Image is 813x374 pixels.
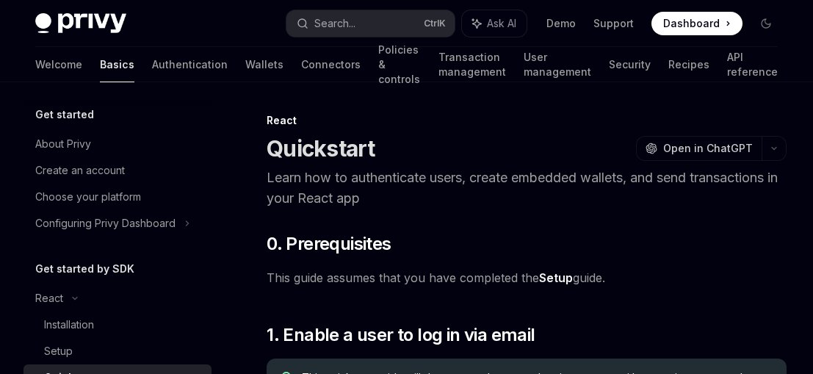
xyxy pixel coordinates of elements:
div: Create an account [35,162,125,179]
a: Setup [539,270,573,286]
span: Open in ChatGPT [663,141,753,156]
a: Policies & controls [378,47,421,82]
div: Installation [44,316,94,334]
button: Ask AI [462,10,527,37]
a: Create an account [24,157,212,184]
p: Learn how to authenticate users, create embedded wallets, and send transactions in your React app [267,168,787,209]
div: React [267,113,787,128]
span: Ask AI [487,16,516,31]
a: Recipes [668,47,709,82]
button: Toggle dark mode [754,12,778,35]
a: Demo [546,16,576,31]
div: Search... [314,15,355,32]
a: Dashboard [651,12,742,35]
span: 0. Prerequisites [267,232,391,256]
a: About Privy [24,131,212,157]
a: User management [524,47,591,82]
div: About Privy [35,135,91,153]
img: dark logo [35,13,126,34]
a: Authentication [152,47,228,82]
a: Connectors [301,47,361,82]
a: Welcome [35,47,82,82]
a: Installation [24,312,212,338]
div: Configuring Privy Dashboard [35,215,176,232]
a: Basics [100,47,134,82]
a: Transaction management [438,47,506,82]
a: Support [593,16,634,31]
div: React [35,290,63,307]
button: Search...CtrlK [286,10,454,37]
a: Wallets [245,47,283,82]
span: 1. Enable a user to log in via email [267,323,535,347]
button: Open in ChatGPT [636,136,762,161]
a: API reference [727,47,778,82]
h1: Quickstart [267,135,375,162]
span: Ctrl K [424,18,446,29]
div: Choose your platform [35,188,141,206]
div: Setup [44,342,73,360]
h5: Get started by SDK [35,260,134,278]
h5: Get started [35,106,94,123]
a: Security [609,47,651,82]
a: Choose your platform [24,184,212,210]
span: Dashboard [663,16,720,31]
span: This guide assumes that you have completed the guide. [267,267,787,288]
a: Setup [24,338,212,364]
